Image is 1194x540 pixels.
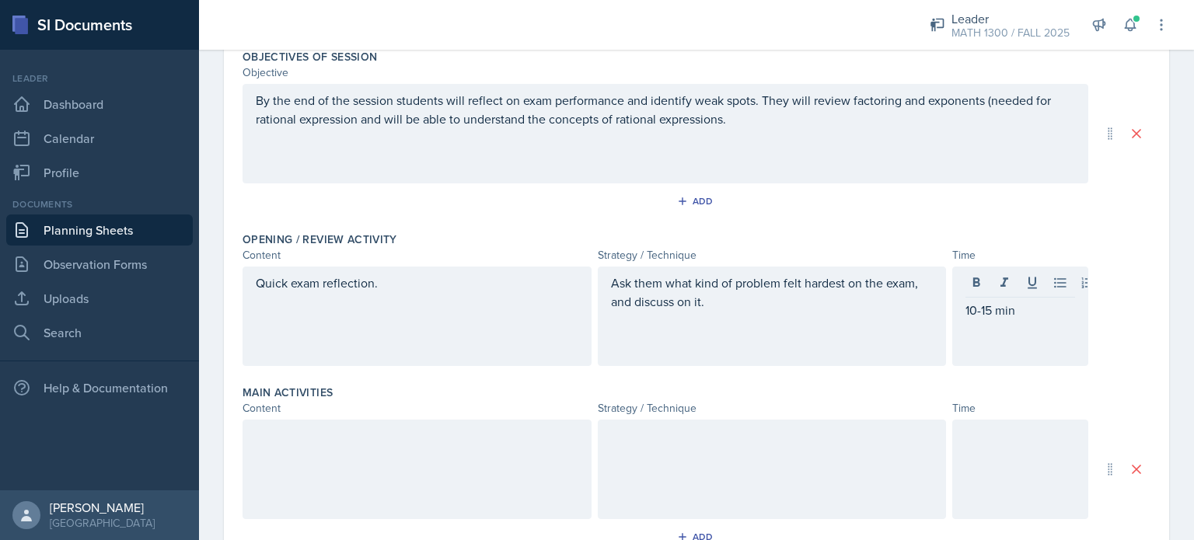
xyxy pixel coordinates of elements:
p: By the end of the session students will reflect on exam performance and identify weak spots. They... [256,91,1075,128]
a: Dashboard [6,89,193,120]
p: 10-15 min [965,301,1075,319]
a: Observation Forms [6,249,193,280]
div: Content [243,247,592,263]
div: Strategy / Technique [598,247,947,263]
label: Main Activities [243,385,333,400]
div: Time [952,247,1088,263]
div: Strategy / Technique [598,400,947,416]
a: Calendar [6,123,193,154]
label: Objectives of Session [243,49,377,64]
div: [PERSON_NAME] [50,500,155,515]
a: Planning Sheets [6,214,193,246]
div: Time [952,400,1088,416]
div: Documents [6,197,193,211]
div: Content [243,400,592,416]
div: Help & Documentation [6,372,193,403]
div: MATH 1300 / FALL 2025 [951,25,1070,41]
div: Leader [6,71,193,85]
div: Objective [243,64,1088,81]
a: Search [6,317,193,348]
a: Uploads [6,283,193,314]
p: Quick exam reflection. [256,273,578,292]
label: Opening / Review Activity [243,232,397,247]
a: Profile [6,157,193,188]
div: Leader [951,9,1070,28]
div: [GEOGRAPHIC_DATA] [50,515,155,531]
button: Add [672,190,722,213]
div: Add [680,195,714,207]
p: Ask them what kind of problem felt hardest on the exam, and discuss on it. [611,273,934,311]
